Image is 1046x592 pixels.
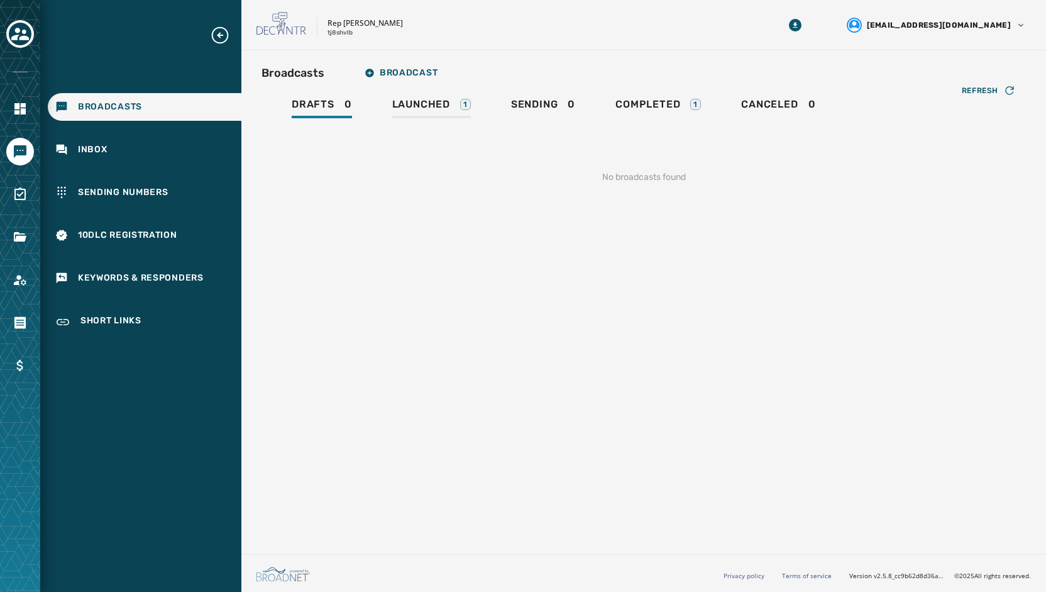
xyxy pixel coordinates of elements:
div: 0 [741,98,815,118]
span: Broadcast [365,68,438,78]
a: Navigate to Short Links [48,307,241,337]
a: Navigate to Messaging [6,138,34,165]
span: © 2025 All rights reserved. [954,571,1031,580]
a: Navigate to Broadcasts [48,93,241,121]
span: Launched [392,98,450,111]
a: Launched1 [382,92,481,121]
span: 10DLC Registration [78,229,177,242]
span: v2.5.8_cc9b62d8d36ac40d66e6ee4009d0e0f304571100 [874,571,944,581]
a: Privacy policy [724,571,764,580]
a: Navigate to 10DLC Registration [48,221,241,249]
button: Refresh [952,81,1026,101]
h2: Broadcasts [261,64,324,82]
div: 0 [292,98,352,118]
div: 0 [511,98,575,118]
a: Navigate to Billing [6,352,34,379]
span: Sending [511,98,558,111]
button: Download Menu [784,14,807,36]
button: Expand sub nav menu [210,25,240,45]
a: Navigate to Surveys [6,181,34,208]
a: Sending0 [501,92,585,121]
span: Short Links [80,315,141,330]
span: Drafts [292,98,334,111]
a: Navigate to Sending Numbers [48,179,241,206]
p: Rep [PERSON_NAME] [328,18,403,28]
span: Version [849,571,944,581]
span: Completed [615,98,680,111]
div: No broadcasts found [261,151,1026,204]
a: Completed1 [605,92,711,121]
a: Navigate to Keywords & Responders [48,264,241,292]
a: Navigate to Account [6,266,34,294]
a: Drafts0 [282,92,362,121]
button: Broadcast [355,60,448,86]
button: User settings [842,13,1031,38]
div: 1 [690,99,701,110]
span: Keywords & Responders [78,272,204,284]
span: Sending Numbers [78,186,168,199]
a: Navigate to Files [6,223,34,251]
button: Toggle account select drawer [6,20,34,48]
span: Canceled [741,98,798,111]
a: Navigate to Inbox [48,136,241,164]
span: [EMAIL_ADDRESS][DOMAIN_NAME] [867,20,1011,30]
a: Terms of service [782,571,832,580]
a: Navigate to Home [6,95,34,123]
span: Inbox [78,143,107,156]
span: Broadcasts [78,101,142,113]
p: tj8shvlb [328,28,353,38]
span: Refresh [962,86,998,96]
div: 1 [460,99,471,110]
a: Navigate to Orders [6,309,34,337]
a: Canceled0 [731,92,825,121]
